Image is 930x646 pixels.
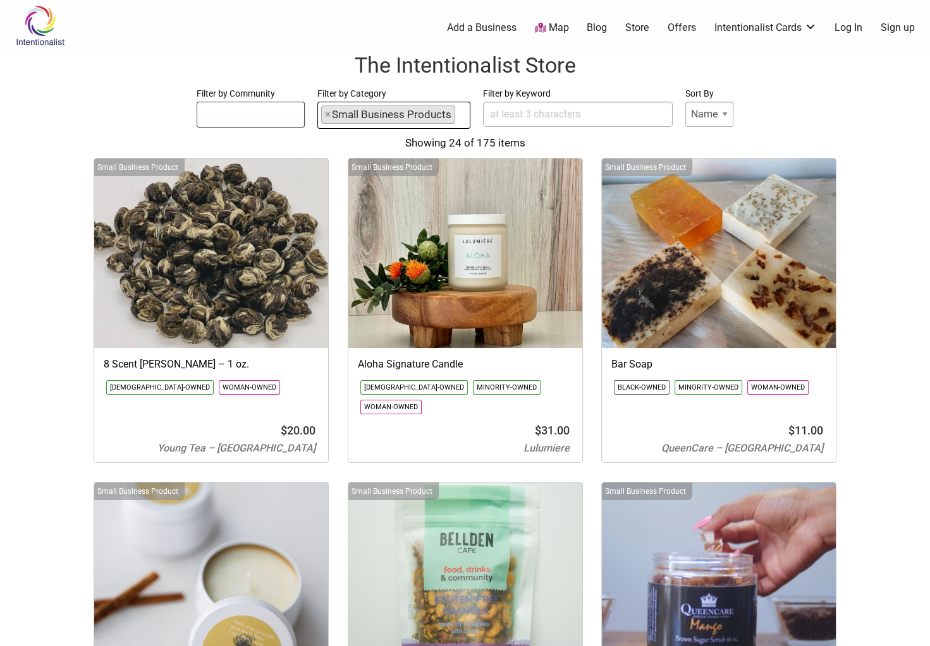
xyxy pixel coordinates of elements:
h3: Bar Soap [611,357,826,371]
a: Sign up [881,21,915,35]
div: Click to show only this category [602,159,692,176]
span: QueenCare – [GEOGRAPHIC_DATA] [661,442,823,454]
label: Filter by Keyword [483,86,673,102]
a: Blog [587,21,607,35]
a: Store [625,21,649,35]
input: at least 3 characters [483,102,673,127]
a: Offers [668,21,696,35]
a: Map [534,21,568,35]
a: Intentionalist Cards [714,21,817,35]
h3: Aloha Signature Candle [358,357,573,371]
a: Log In [835,21,862,35]
span: $ [535,424,541,437]
li: Click to show only this community [219,380,280,395]
li: Click to show only this community [747,380,809,395]
div: Click to show only this category [602,482,692,500]
label: Filter by Community [197,86,305,102]
bdi: 20.00 [281,424,315,437]
div: Click to show only this category [94,482,185,500]
span: Young Tea – [GEOGRAPHIC_DATA] [157,442,315,454]
div: Click to show only this category [348,159,439,176]
img: Young Tea 8 Scent Jasmine Green Pearl [94,159,328,348]
li: Click to show only this community [360,380,468,395]
bdi: 31.00 [535,424,570,437]
h1: The Intentionalist Store [13,51,917,81]
img: QueenCare Bar Soap [602,159,836,348]
li: Click to show only this community [106,380,214,395]
li: Click to show only this community [614,380,670,395]
li: Small Business Products [321,105,455,124]
span: × [325,106,331,123]
span: $ [281,424,287,437]
li: Click to show only this community [360,400,422,414]
img: Intentionalist [10,5,70,46]
li: Click to show only this community [675,380,742,395]
label: Filter by Category [317,86,470,102]
bdi: 11.00 [788,424,823,437]
label: Sort By [685,86,733,102]
h3: 8 Scent [PERSON_NAME] – 1 oz. [104,357,319,371]
li: Click to show only this community [473,380,541,395]
div: Click to show only this category [348,482,439,500]
a: Add a Business [447,21,517,35]
span: $ [788,424,795,437]
img: Lulumiere Aloha Signature Candle [348,159,582,348]
div: Showing 24 of 175 items [13,135,917,152]
div: Click to show only this category [94,159,185,176]
span: Lulumiere [523,442,570,454]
